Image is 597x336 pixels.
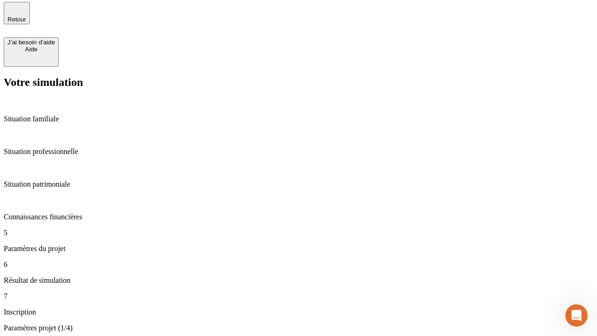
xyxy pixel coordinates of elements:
[4,308,593,316] p: Inscription
[4,276,593,285] p: Résultat de simulation
[7,16,26,23] span: Retour
[4,37,59,67] button: J’ai besoin d'aideAide
[4,229,593,237] p: 5
[565,304,588,327] iframe: Intercom live chat
[4,115,593,123] p: Situation familiale
[7,39,55,46] div: J’ai besoin d'aide
[4,292,593,301] p: 7
[4,2,30,24] button: Retour
[4,245,593,253] p: Paramètres du projet
[4,324,593,332] p: Paramètres projet (1/4)
[4,76,593,89] h2: Votre simulation
[4,147,593,156] p: Situation professionnelle
[4,213,593,221] p: Connaissances financières
[7,46,55,53] div: Aide
[4,260,593,269] p: 6
[4,180,593,189] p: Situation patrimoniale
